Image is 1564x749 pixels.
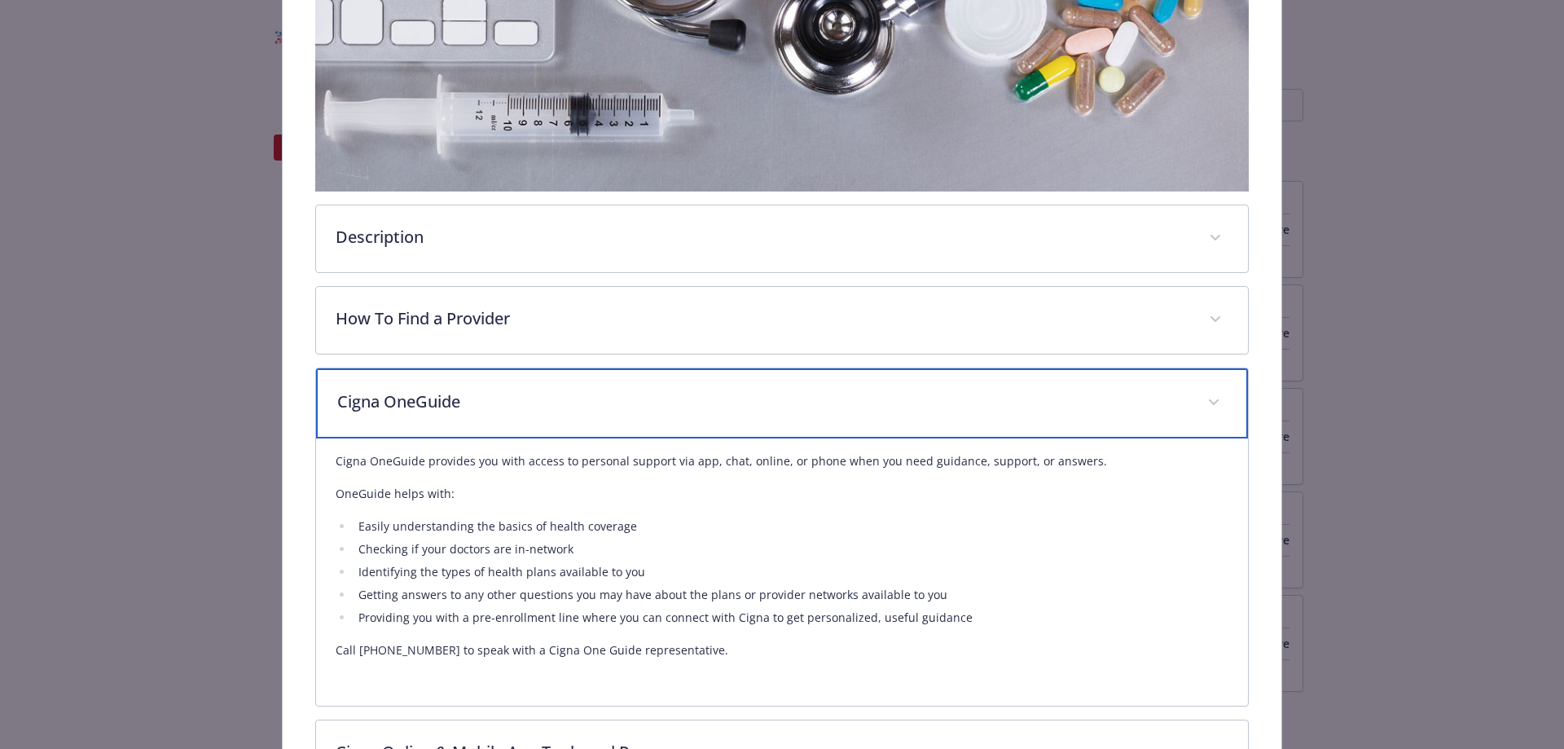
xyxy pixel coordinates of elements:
[354,540,1229,559] li: Checking if your doctors are in-network
[354,585,1229,605] li: Getting answers to any other questions you may have about the plans or provider networks availabl...
[336,225,1190,249] p: Description
[336,452,1229,471] p: Cigna OneGuide provides you with access to personal support via app, chat, online, or phone when ...
[354,608,1229,628] li: Providing you with a pre-enrollment line where you can connect with Cigna to get personalized, us...
[316,287,1249,354] div: How To Find a Provider
[316,205,1249,272] div: Description
[354,517,1229,536] li: Easily understanding the basics of health coverage
[354,562,1229,582] li: Identifying the types of health plans available to you
[336,306,1190,331] p: How To Find a Provider
[337,390,1188,414] p: Cigna OneGuide
[336,484,1229,504] p: OneGuide helps with:
[316,368,1249,438] div: Cigna OneGuide
[336,641,1229,660] p: Call [PHONE_NUMBER] to speak with a Cigna One Guide representative.
[316,438,1249,706] div: Cigna OneGuide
